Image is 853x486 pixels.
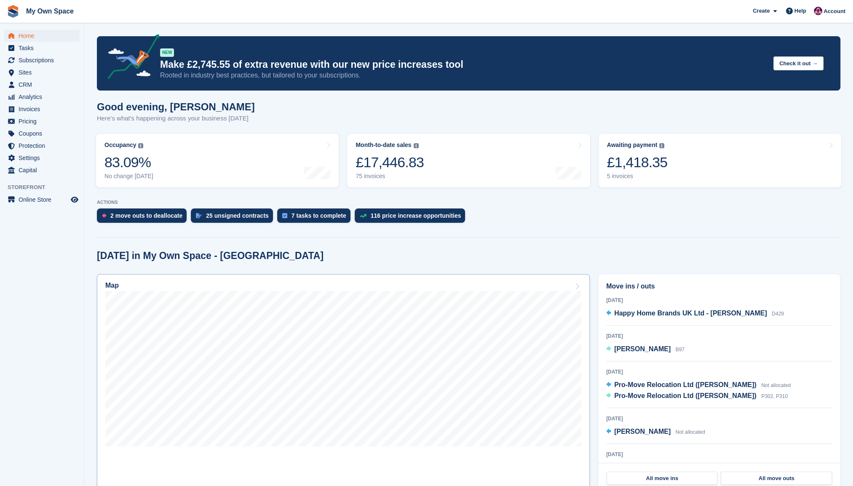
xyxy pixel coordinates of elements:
p: Rooted in industry best practices, but tailored to your subscriptions. [160,71,767,80]
div: Awaiting payment [607,142,658,149]
div: £17,446.83 [356,154,424,171]
span: Help [794,7,806,15]
span: Home [19,30,69,42]
div: 116 price increase opportunities [371,212,461,219]
span: Pro-Move Relocation Ltd ([PERSON_NAME]) [614,392,757,399]
a: menu [4,152,80,164]
a: menu [4,115,80,127]
a: menu [4,79,80,91]
img: stora-icon-8386f47178a22dfd0bd8f6a31ec36ba5ce8667c1dd55bd0f319d3a0aa187defe.svg [7,5,19,18]
a: menu [4,91,80,103]
img: icon-info-grey-7440780725fd019a000dd9b08b2336e03edf1995a4989e88bcd33f0948082b44.svg [414,143,419,148]
img: move_outs_to_deallocate_icon-f764333ba52eb49d3ac5e1228854f67142a1ed5810a6f6cc68b1a99e826820c5.svg [102,213,106,218]
a: menu [4,164,80,176]
a: Preview store [70,195,80,205]
span: Coupons [19,128,69,139]
span: Invoices [19,103,69,115]
div: [DATE] [606,451,832,458]
h2: Map [105,282,119,289]
a: All move outs [721,472,832,485]
a: My Own Space [23,4,77,18]
div: [DATE] [606,332,832,340]
span: Create [753,7,770,15]
a: All move ins [607,472,717,485]
span: Happy Home Brands UK Ltd - [PERSON_NAME] [614,310,767,317]
div: 25 unsigned contracts [206,212,269,219]
div: No change [DATE] [104,173,153,180]
span: Storefront [8,183,84,192]
span: Capital [19,164,69,176]
div: 83.09% [104,154,153,171]
p: ACTIONS [97,200,840,205]
a: [PERSON_NAME] B97 [606,344,685,355]
div: 2 move outs to deallocate [110,212,182,219]
img: Sergio Tartaglia [814,7,822,15]
a: menu [4,42,80,54]
span: Not allocated [761,382,791,388]
a: Pro-Move Relocation Ltd ([PERSON_NAME]) P302, P310 [606,391,788,402]
img: price_increase_opportunities-93ffe204e8149a01c8c9dc8f82e8f89637d9d84a8eef4429ea346261dce0b2c0.svg [360,214,366,218]
h2: Move ins / outs [606,281,832,291]
a: menu [4,54,80,66]
a: [PERSON_NAME] Not allocated [606,427,705,438]
a: menu [4,140,80,152]
a: 25 unsigned contracts [191,208,277,227]
a: menu [4,103,80,115]
img: price-adjustments-announcement-icon-8257ccfd72463d97f412b2fc003d46551f7dbcb40ab6d574587a9cd5c0d94... [101,34,160,82]
span: Settings [19,152,69,164]
span: [PERSON_NAME] [614,345,671,352]
p: Make £2,745.55 of extra revenue with our new price increases tool [160,59,767,71]
span: Analytics [19,91,69,103]
a: Awaiting payment £1,418.35 5 invoices [599,134,841,187]
span: Protection [19,140,69,152]
img: contract_signature_icon-13c848040528278c33f63329250d36e43548de30e8caae1d1a13099fd9432cc5.svg [196,213,202,218]
span: Tasks [19,42,69,54]
span: Account [824,7,845,16]
span: P302, P310 [761,393,788,399]
span: CRM [19,79,69,91]
span: D429 [772,311,784,317]
a: menu [4,128,80,139]
span: [PERSON_NAME] [614,428,671,435]
a: Happy Home Brands UK Ltd - [PERSON_NAME] D429 [606,308,784,319]
a: Occupancy 83.09% No change [DATE] [96,134,339,187]
div: Month-to-date sales [356,142,411,149]
a: Month-to-date sales £17,446.83 75 invoices [347,134,590,187]
div: [DATE] [606,368,832,376]
div: Occupancy [104,142,136,149]
a: menu [4,30,80,42]
span: Pricing [19,115,69,127]
h1: Good evening, [PERSON_NAME] [97,101,255,112]
span: Pro-Move Relocation Ltd ([PERSON_NAME]) [614,381,757,388]
a: Pro-Move Relocation Ltd ([PERSON_NAME]) Not allocated [606,380,791,391]
a: 116 price increase opportunities [355,208,470,227]
div: 5 invoices [607,173,668,180]
div: 75 invoices [356,173,424,180]
div: [DATE] [606,296,832,304]
a: menu [4,194,80,206]
a: 7 tasks to complete [277,208,355,227]
p: Here's what's happening across your business [DATE] [97,114,255,123]
a: menu [4,67,80,78]
a: 2 move outs to deallocate [97,208,191,227]
button: Check it out → [773,56,824,70]
img: icon-info-grey-7440780725fd019a000dd9b08b2336e03edf1995a4989e88bcd33f0948082b44.svg [659,143,664,148]
span: B97 [676,347,685,352]
span: Not allocated [676,429,705,435]
img: icon-info-grey-7440780725fd019a000dd9b08b2336e03edf1995a4989e88bcd33f0948082b44.svg [138,143,143,148]
h2: [DATE] in My Own Space - [GEOGRAPHIC_DATA] [97,250,324,262]
div: £1,418.35 [607,154,668,171]
div: NEW [160,48,174,57]
img: task-75834270c22a3079a89374b754ae025e5fb1db73e45f91037f5363f120a921f8.svg [282,213,287,218]
div: [DATE] [606,415,832,422]
div: 7 tasks to complete [291,212,346,219]
span: Subscriptions [19,54,69,66]
span: Online Store [19,194,69,206]
span: Sites [19,67,69,78]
